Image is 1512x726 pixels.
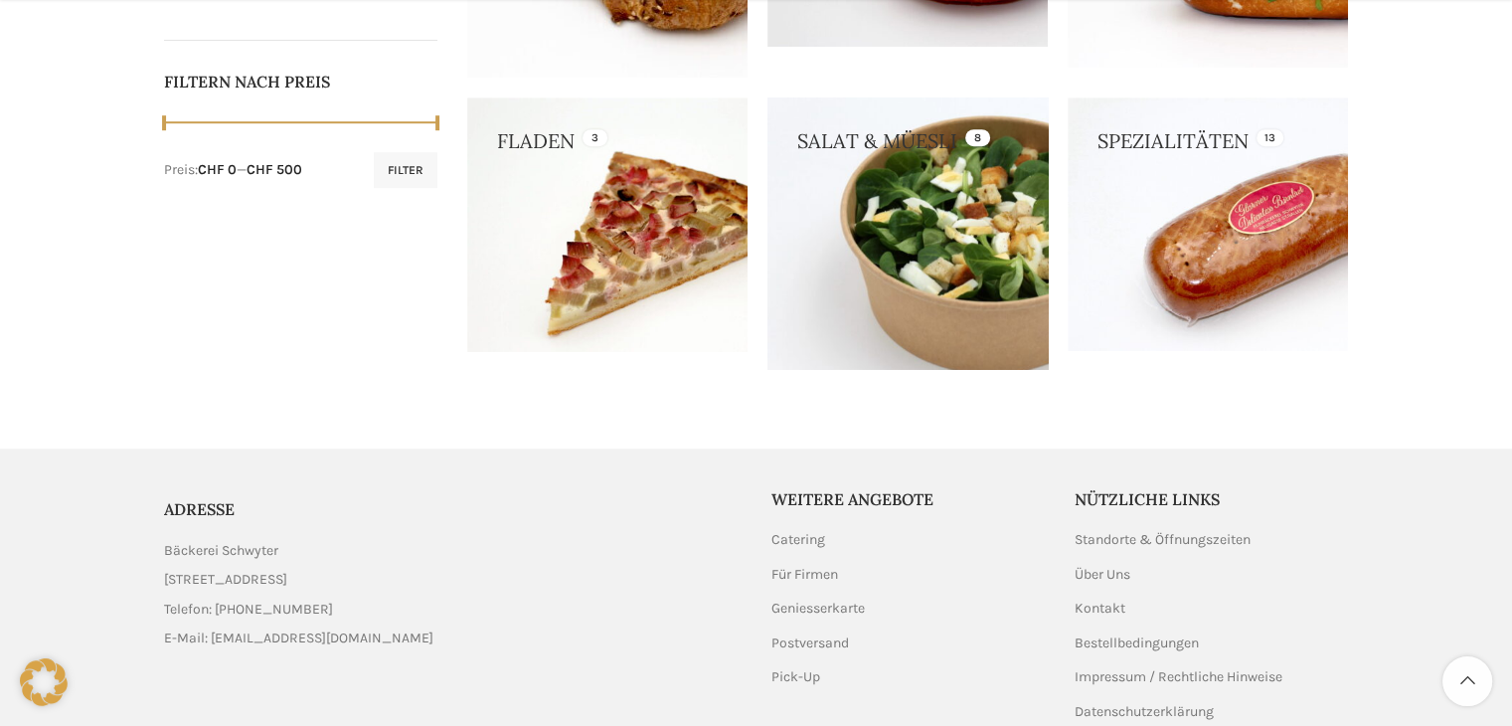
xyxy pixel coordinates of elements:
span: CHF 0 [198,161,237,178]
a: Standorte & Öffnungszeiten [1075,530,1253,550]
a: Geniesserkarte [771,599,867,619]
a: Impressum / Rechtliche Hinweise [1075,667,1284,687]
a: Pick-Up [771,667,822,687]
a: List item link [164,628,742,649]
span: ADRESSE [164,499,235,519]
a: Über Uns [1075,565,1132,585]
a: Catering [771,530,827,550]
a: Kontakt [1075,599,1127,619]
a: Für Firmen [771,565,840,585]
h5: Weitere Angebote [771,488,1046,510]
h5: Nützliche Links [1075,488,1349,510]
span: CHF 500 [247,161,302,178]
button: Filter [374,152,437,188]
a: Bestellbedingungen [1075,634,1201,653]
span: [STREET_ADDRESS] [164,569,287,591]
h5: Filtern nach Preis [164,71,438,92]
a: Postversand [771,634,851,653]
a: List item link [164,599,742,621]
div: Preis: — [164,160,302,180]
a: Datenschutzerklärung [1075,702,1216,722]
span: Bäckerei Schwyter [164,540,278,562]
a: Scroll to top button [1442,656,1492,706]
